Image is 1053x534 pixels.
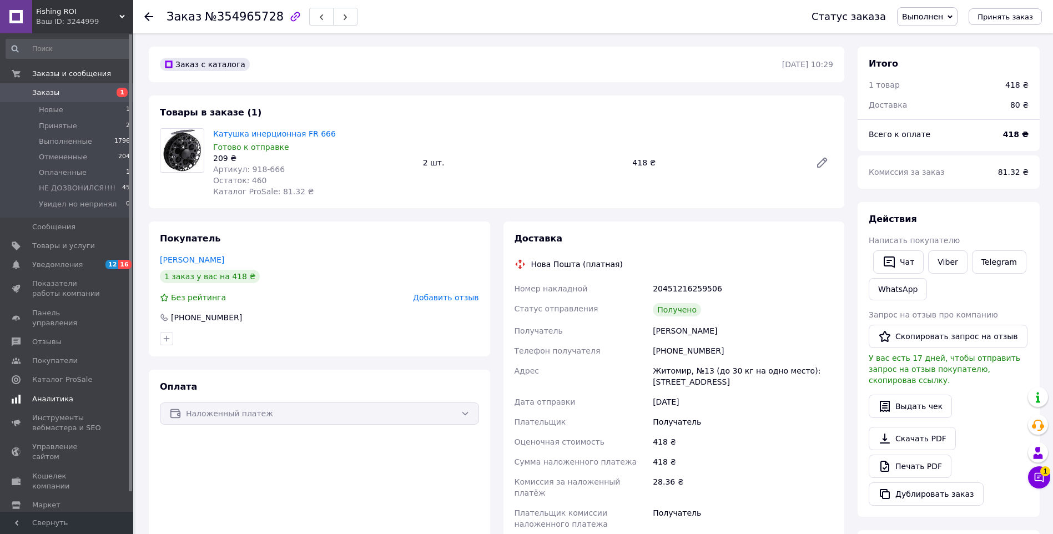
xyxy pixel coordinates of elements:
[902,12,943,21] span: Выполнен
[869,482,984,506] button: Дублировать заказ
[651,341,835,361] div: [PHONE_NUMBER]
[515,417,566,426] span: Плательщик
[651,472,835,503] div: 28.36 ₴
[117,88,128,97] span: 1
[160,107,261,118] span: Товары в заказе (1)
[869,100,907,109] span: Доставка
[869,80,900,89] span: 1 товар
[122,183,130,193] span: 45
[160,233,220,244] span: Покупатель
[972,250,1026,274] a: Telegram
[515,477,621,497] span: Комиссия за наложенный платёж
[413,293,478,302] span: Добавить отзыв
[213,129,336,138] a: Катушка инерционная FR 666
[32,88,59,98] span: Заказы
[515,366,539,375] span: Адрес
[36,17,133,27] div: Ваш ID: 3244999
[651,503,835,534] div: Получатель
[651,321,835,341] div: [PERSON_NAME]
[811,152,833,174] a: Редактировать
[118,152,130,162] span: 204
[1005,79,1029,90] div: 418 ₴
[126,121,130,131] span: 2
[39,105,63,115] span: Новые
[213,165,285,174] span: Артикул: 918-666
[869,130,930,139] span: Всего к оплате
[869,58,898,69] span: Итого
[873,250,924,274] button: Чат
[160,381,197,392] span: Оплата
[515,457,637,466] span: Сумма наложенного платежа
[39,137,92,147] span: Выполненные
[205,10,284,23] span: №354965728
[869,325,1027,348] button: Скопировать запрос на отзыв
[628,155,807,170] div: 418 ₴
[515,284,588,293] span: Номер накладной
[515,346,601,355] span: Телефон получателя
[653,303,701,316] div: Получено
[1004,93,1035,117] div: 80 ₴
[812,11,886,22] div: Статус заказа
[869,168,945,177] span: Комиссия за заказ
[651,392,835,412] div: [DATE]
[651,361,835,392] div: Житомир, №13 (до 30 кг на одно место): [STREET_ADDRESS]
[515,304,598,313] span: Статус отправления
[869,354,1020,385] span: У вас есть 17 дней, чтобы отправить запрос на отзыв покупателю, скопировав ссылку.
[144,11,153,22] div: Вернуться назад
[869,395,952,418] button: Выдать чек
[651,432,835,452] div: 418 ₴
[1003,130,1029,139] b: 418 ₴
[515,233,563,244] span: Доставка
[969,8,1042,25] button: Принять заказ
[105,260,118,269] span: 12
[213,176,267,185] span: Остаток: 460
[32,356,78,366] span: Покупатели
[32,241,95,251] span: Товары и услуги
[39,183,115,193] span: НЕ ДОЗВОНИЛСЯ!!!!
[126,199,130,209] span: 0
[869,214,917,224] span: Действия
[32,375,92,385] span: Каталог ProSale
[515,437,605,446] span: Оценочная стоимость
[32,69,111,79] span: Заказы и сообщения
[515,326,563,335] span: Получатель
[213,153,414,164] div: 209 ₴
[32,308,103,328] span: Панель управления
[160,270,260,283] div: 1 заказ у вас на 418 ₴
[998,168,1029,177] span: 81.32 ₴
[39,168,87,178] span: Оплаченные
[1040,466,1050,476] span: 1
[118,260,131,269] span: 16
[651,452,835,472] div: 418 ₴
[126,105,130,115] span: 1
[869,278,927,300] a: WhatsApp
[160,58,250,71] div: Заказ с каталога
[32,471,103,491] span: Кошелек компании
[32,222,75,232] span: Сообщения
[160,255,224,264] a: [PERSON_NAME]
[869,427,956,450] a: Скачать PDF
[869,455,951,478] a: Печать PDF
[419,155,628,170] div: 2 шт.
[32,260,83,270] span: Уведомления
[651,279,835,299] div: 20451216259506
[515,508,608,528] span: Плательщик комиссии наложенного платежа
[32,337,62,347] span: Отзывы
[869,236,960,245] span: Написать покупателю
[32,413,103,433] span: Инструменты вебмастера и SEO
[528,259,626,270] div: Нова Пошта (платная)
[36,7,119,17] span: Fishing ROI
[126,168,130,178] span: 1
[32,442,103,462] span: Управление сайтом
[170,312,243,323] div: [PHONE_NUMBER]
[32,394,73,404] span: Аналитика
[6,39,131,59] input: Поиск
[1028,466,1050,488] button: Чат с покупателем1
[32,279,103,299] span: Показатели работы компании
[869,310,998,319] span: Запрос на отзыв про компанию
[928,250,967,274] a: Viber
[651,412,835,432] div: Получатель
[167,10,201,23] span: Заказ
[160,129,204,172] img: Катушка инерционная FR 666
[782,60,833,69] time: [DATE] 10:29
